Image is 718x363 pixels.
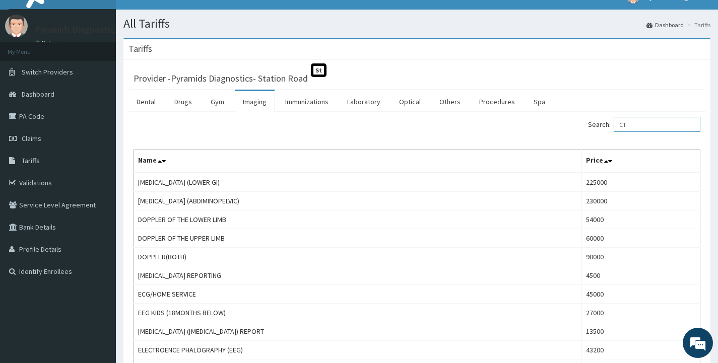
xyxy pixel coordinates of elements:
span: Dashboard [22,90,54,99]
td: 4500 [582,266,700,285]
label: Search: [588,117,700,132]
h3: Tariffs [128,44,152,53]
div: Chat with us now [52,56,169,69]
a: Optical [391,91,429,112]
span: Tariffs [22,156,40,165]
th: Price [582,150,700,173]
th: Name [134,150,582,173]
td: 225000 [582,173,700,192]
img: d_794563401_company_1708531726252_794563401 [19,50,41,76]
td: EEG KIDS (18MONTHS BELOW) [134,304,582,322]
a: Procedures [471,91,523,112]
a: Immunizations [277,91,337,112]
a: Drugs [166,91,200,112]
a: Dashboard [646,21,684,29]
td: [MEDICAL_DATA] ([MEDICAL_DATA]) REPORT [134,322,582,341]
a: Dental [128,91,164,112]
td: DOPPLER OF THE UPPER LIMB [134,229,582,248]
td: ELECTROENCE PHALOGRAPHY (EEG) [134,341,582,359]
td: 43200 [582,341,700,359]
td: DOPPLER(BOTH) [134,248,582,266]
td: 13500 [582,322,700,341]
img: User Image [5,15,28,37]
div: Minimize live chat window [165,5,189,29]
span: We're online! [58,114,139,216]
a: Others [431,91,469,112]
span: St [311,63,327,77]
textarea: Type your message and hit 'Enter' [5,250,192,285]
td: [MEDICAL_DATA] (LOWER GI) [134,173,582,192]
a: Gym [203,91,232,112]
td: 90000 [582,248,700,266]
td: [MEDICAL_DATA] REPORTING [134,266,582,285]
h3: Provider - Pyramids Diagnostics- Station Road [134,74,308,83]
span: Claims [22,134,41,143]
a: Laboratory [339,91,388,112]
td: 45000 [582,285,700,304]
a: Spa [526,91,553,112]
td: DOPPLER OF THE LOWER LIMB [134,210,582,229]
td: 60000 [582,229,700,248]
td: 230000 [582,192,700,210]
td: 54000 [582,210,700,229]
a: Online [35,39,59,46]
input: Search: [614,117,700,132]
a: Imaging [235,91,275,112]
li: Tariffs [685,21,710,29]
span: Switch Providers [22,67,73,77]
td: 27000 [582,304,700,322]
h1: All Tariffs [123,17,710,30]
p: Pyramids Diagnostics [35,25,118,34]
td: ECG/HOME SERVICE [134,285,582,304]
td: [MEDICAL_DATA] (ABDIMINOPELVIC) [134,192,582,210]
